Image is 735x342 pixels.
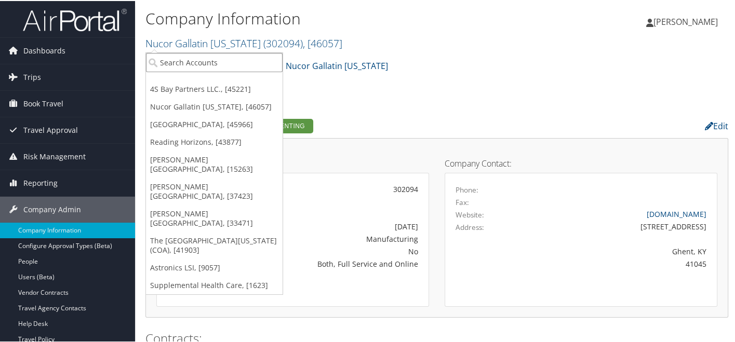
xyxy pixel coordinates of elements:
input: Search Accounts [146,52,283,71]
a: [GEOGRAPHIC_DATA], [45966] [146,115,283,132]
div: [DATE] [256,220,418,231]
a: Nucor Gallatin [US_STATE] [278,54,388,75]
div: No [256,245,418,256]
div: Ghent, KY [522,245,706,256]
a: The [GEOGRAPHIC_DATA][US_STATE] (COA), [41903] [146,231,283,258]
a: 4S Bay Partners LLC., [45221] [146,79,283,97]
h1: Company Information [145,7,534,29]
label: Fax: [456,196,469,207]
h4: Account Details: [156,158,429,167]
a: Nucor Gallatin [US_STATE], [46057] [146,97,283,115]
div: Both, Full Service and Online [256,257,418,268]
span: [PERSON_NAME] [653,15,718,26]
a: Nucor Gallatin [US_STATE] [145,35,342,49]
a: [PERSON_NAME][GEOGRAPHIC_DATA], [37423] [146,177,283,204]
a: Reading Horizons, [43877] [146,132,283,150]
a: Edit [705,119,728,131]
label: Address: [456,221,484,231]
div: 41045 [522,257,706,268]
span: Trips [23,63,41,89]
span: Travel Approval [23,116,78,142]
a: [PERSON_NAME] [646,5,728,36]
img: airportal-logo.png [23,7,127,31]
div: 302094 [256,183,418,194]
a: Supplemental Health Care, [1623] [146,276,283,293]
a: Astronics LSI, [9057] [146,258,283,276]
div: Manufacturing [256,232,418,243]
span: Risk Management [23,143,86,169]
span: Company Admin [23,196,81,222]
div: [STREET_ADDRESS] [522,220,706,231]
span: Dashboards [23,37,65,63]
span: Reporting [23,169,58,195]
h4: Company Contact: [445,158,717,167]
a: [PERSON_NAME][GEOGRAPHIC_DATA], [15263] [146,150,283,177]
a: [DOMAIN_NAME] [647,208,706,218]
a: [PERSON_NAME][GEOGRAPHIC_DATA], [33471] [146,204,283,231]
h2: Company Profile: [145,116,529,133]
span: ( 302094 ) [263,35,303,49]
label: Website: [456,209,484,219]
label: Phone: [456,184,478,194]
span: Book Travel [23,90,63,116]
span: , [ 46057 ] [303,35,342,49]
